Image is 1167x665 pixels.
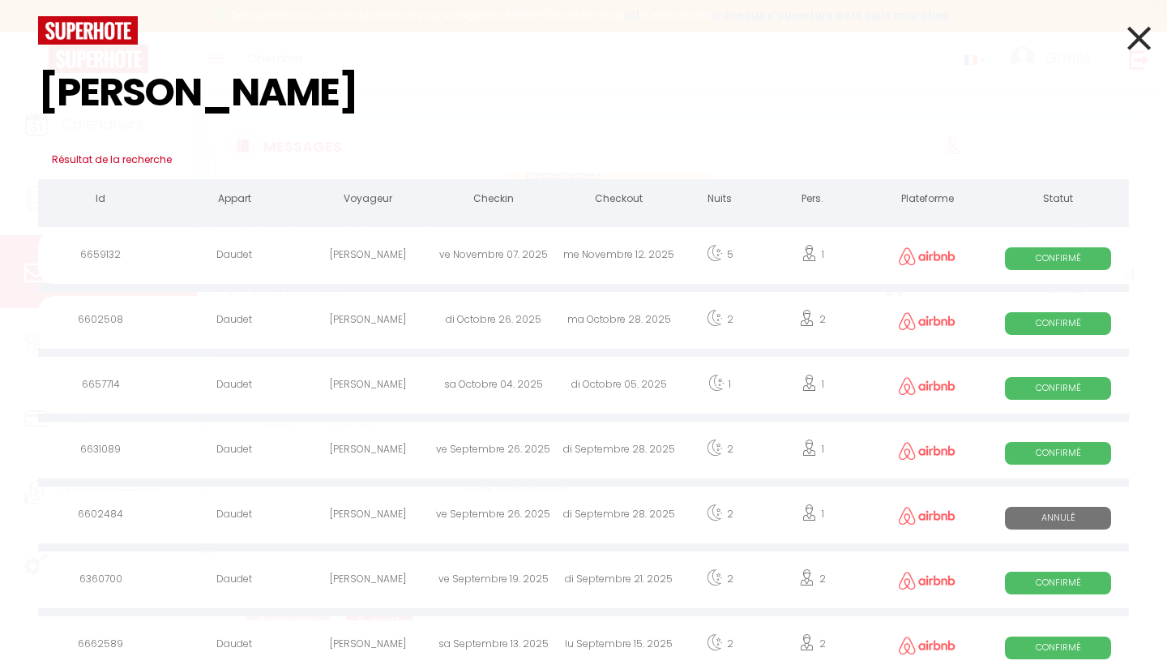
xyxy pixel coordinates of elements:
div: [PERSON_NAME] [306,231,431,284]
div: 5 [682,231,758,284]
th: Checkout [556,179,682,223]
img: airbnb2.png [899,442,955,460]
img: airbnb2.png [899,637,955,654]
div: [PERSON_NAME] [306,426,431,478]
span: Confirmé [1005,637,1111,659]
div: Daudet [164,426,306,478]
div: 6602508 [38,296,164,349]
th: Statut [987,179,1129,223]
span: Confirmé [1005,442,1111,464]
div: di Septembre 28. 2025 [556,491,682,543]
div: me Novembre 12. 2025 [556,231,682,284]
div: 6659132 [38,231,164,284]
div: 1 [758,491,867,543]
div: di Octobre 26. 2025 [431,296,557,349]
img: airbnb2.png [899,377,955,395]
span: Confirmé [1005,312,1111,334]
div: 6657714 [38,361,164,414]
div: ve Septembre 26. 2025 [431,426,557,478]
div: 2 [758,556,867,608]
th: Voyageur [306,179,431,223]
th: Checkin [431,179,557,223]
div: 6631089 [38,426,164,478]
div: ma Octobre 28. 2025 [556,296,682,349]
div: Daudet [164,361,306,414]
div: 1 [758,361,867,414]
div: 1 [682,361,758,414]
div: 2 [682,296,758,349]
div: Daudet [164,556,306,608]
img: airbnb2.png [899,507,955,525]
span: Confirmé [1005,247,1111,269]
span: Annulé [1005,507,1111,529]
th: Plateforme [867,179,987,223]
div: di Octobre 05. 2025 [556,361,682,414]
div: Daudet [164,231,306,284]
div: 6602484 [38,491,164,543]
div: [PERSON_NAME] [306,491,431,543]
div: Daudet [164,491,306,543]
th: Appart [164,179,306,223]
th: Nuits [682,179,758,223]
div: 1 [758,426,867,478]
div: [PERSON_NAME] [306,296,431,349]
th: Pers. [758,179,867,223]
button: Ouvrir le widget de chat LiveChat [13,6,62,55]
div: 6360700 [38,556,164,608]
input: Tapez pour rechercher... [38,45,1129,140]
span: Confirmé [1005,572,1111,594]
img: logo [38,16,138,45]
div: ve Novembre 07. 2025 [431,231,557,284]
th: Id [38,179,164,223]
img: airbnb2.png [899,312,955,330]
div: [PERSON_NAME] [306,361,431,414]
div: di Septembre 28. 2025 [556,426,682,478]
div: ve Septembre 26. 2025 [431,491,557,543]
div: 2 [682,556,758,608]
div: sa Octobre 04. 2025 [431,361,557,414]
div: 1 [758,231,867,284]
div: 2 [758,296,867,349]
img: airbnb2.png [899,247,955,265]
img: airbnb2.png [899,572,955,590]
div: 2 [682,426,758,478]
div: [PERSON_NAME] [306,556,431,608]
iframe: Chat [1098,592,1155,653]
span: Confirmé [1005,377,1111,399]
div: Daudet [164,296,306,349]
h3: Résultat de la recherche [38,140,1129,179]
div: 2 [682,491,758,543]
div: di Septembre 21. 2025 [556,556,682,608]
div: ve Septembre 19. 2025 [431,556,557,608]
